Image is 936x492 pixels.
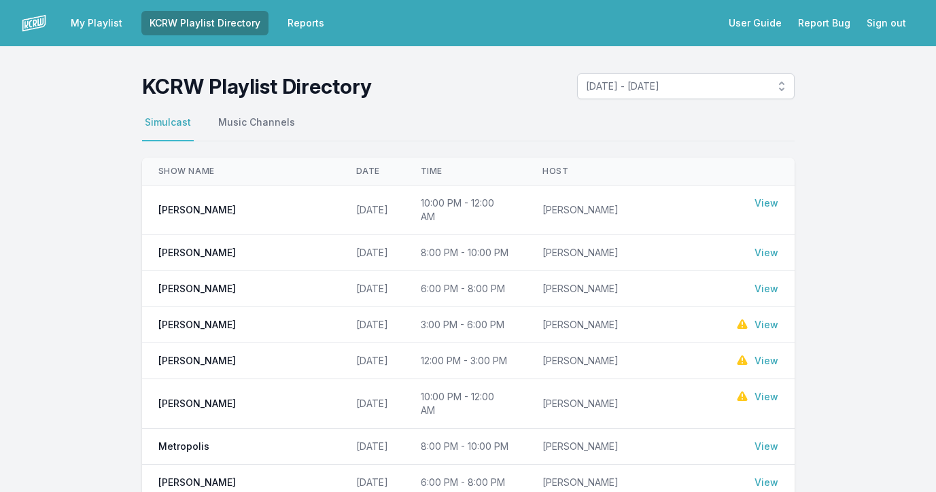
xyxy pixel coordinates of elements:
[404,158,527,186] th: Time
[755,476,778,489] a: View
[526,429,718,465] td: [PERSON_NAME]
[755,440,778,453] a: View
[586,80,767,93] span: [DATE] - [DATE]
[755,282,778,296] a: View
[526,158,718,186] th: Host
[859,11,914,35] button: Sign out
[158,354,236,368] span: [PERSON_NAME]
[215,116,298,141] button: Music Channels
[526,379,718,429] td: [PERSON_NAME]
[404,343,527,379] td: 12:00 PM - 3:00 PM
[142,74,372,99] h1: KCRW Playlist Directory
[526,343,718,379] td: [PERSON_NAME]
[755,390,778,404] a: View
[141,11,268,35] a: KCRW Playlist Directory
[755,196,778,210] a: View
[63,11,131,35] a: My Playlist
[526,186,718,235] td: [PERSON_NAME]
[22,11,46,35] img: logo-white-87cec1fa9cbef997252546196dc51331.png
[404,271,527,307] td: 6:00 PM - 8:00 PM
[755,318,778,332] a: View
[142,158,340,186] th: Show Name
[404,379,527,429] td: 10:00 PM - 12:00 AM
[158,476,236,489] span: [PERSON_NAME]
[158,203,236,217] span: [PERSON_NAME]
[340,343,404,379] td: [DATE]
[404,307,527,343] td: 3:00 PM - 6:00 PM
[158,318,236,332] span: [PERSON_NAME]
[526,235,718,271] td: [PERSON_NAME]
[340,379,404,429] td: [DATE]
[404,429,527,465] td: 8:00 PM - 10:00 PM
[340,186,404,235] td: [DATE]
[790,11,859,35] a: Report Bug
[404,235,527,271] td: 8:00 PM - 10:00 PM
[158,440,209,453] span: Metropolis
[755,246,778,260] a: View
[340,158,404,186] th: Date
[721,11,790,35] a: User Guide
[340,429,404,465] td: [DATE]
[577,73,795,99] button: [DATE] - [DATE]
[158,397,236,410] span: [PERSON_NAME]
[340,235,404,271] td: [DATE]
[526,307,718,343] td: [PERSON_NAME]
[340,271,404,307] td: [DATE]
[158,282,236,296] span: [PERSON_NAME]
[755,354,778,368] a: View
[158,246,236,260] span: [PERSON_NAME]
[404,186,527,235] td: 10:00 PM - 12:00 AM
[142,116,194,141] button: Simulcast
[340,307,404,343] td: [DATE]
[279,11,332,35] a: Reports
[526,271,718,307] td: [PERSON_NAME]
